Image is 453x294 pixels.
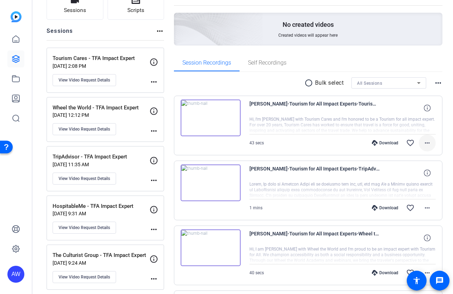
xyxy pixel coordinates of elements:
[181,229,241,266] img: thumb-nail
[53,153,150,161] p: TripAdvisor - TFA Impact Expert
[423,139,431,147] mat-icon: more_horiz
[127,6,144,14] span: Scripts
[423,269,431,277] mat-icon: more_horiz
[406,204,415,212] mat-icon: favorite_border
[53,74,116,86] button: View Video Request Details
[47,27,73,40] h2: Sessions
[249,140,264,145] span: 43 secs
[406,139,415,147] mat-icon: favorite_border
[435,276,444,285] mat-icon: message
[150,275,158,283] mat-icon: more_horiz
[53,202,150,210] p: HospitableMe - TFA Impact Expert
[406,269,415,277] mat-icon: favorite_border
[53,104,150,112] p: Wheel the World - TFA Impact Expert
[368,140,402,146] div: Download
[53,173,116,185] button: View Video Request Details
[53,271,116,283] button: View Video Request Details
[368,205,402,211] div: Download
[156,27,164,35] mat-icon: more_horiz
[150,78,158,86] mat-icon: more_horiz
[53,54,150,62] p: Tourism Cares - TFA Impact Expert
[53,63,150,69] p: [DATE] 2:08 PM
[423,204,431,212] mat-icon: more_horiz
[181,100,241,136] img: thumb-nail
[357,81,382,86] span: All Sessions
[248,60,286,66] span: Self Recordings
[249,229,380,246] span: [PERSON_NAME]-Tourism for All Impact Experts-Wheel the World - TFA Impact Expert-1759196663998-we...
[53,222,116,234] button: View Video Request Details
[249,164,380,181] span: [PERSON_NAME]-Tourism for All Impact Experts-TripAdvisor - TFA Impact Expert-1759266542222-webcam
[283,20,334,29] p: No created videos
[249,205,262,210] span: 1 mins
[64,6,86,14] span: Sessions
[59,77,110,83] span: View Video Request Details
[59,225,110,230] span: View Video Request Details
[53,260,150,266] p: [DATE] 9:24 AM
[59,274,110,280] span: View Video Request Details
[59,176,110,181] span: View Video Request Details
[7,266,24,283] div: AW
[412,276,421,285] mat-icon: accessibility
[150,176,158,185] mat-icon: more_horiz
[53,251,150,259] p: The Culturist Group - TFA Impact Expert
[59,126,110,132] span: View Video Request Details
[278,32,338,38] span: Created videos will appear here
[304,79,315,87] mat-icon: radio_button_unchecked
[181,164,241,201] img: thumb-nail
[11,11,22,22] img: blue-gradient.svg
[249,270,264,275] span: 40 secs
[368,270,402,276] div: Download
[53,211,150,216] p: [DATE] 9:31 AM
[182,60,231,66] span: Session Recordings
[150,225,158,234] mat-icon: more_horiz
[150,127,158,135] mat-icon: more_horiz
[53,112,150,118] p: [DATE] 12:12 PM
[434,79,442,87] mat-icon: more_horiz
[315,79,344,87] p: Bulk select
[249,100,380,116] span: [PERSON_NAME]-Tourism for All Impact Experts-Tourism Cares - TFA Impact Expert-1759511485462-webcam
[53,162,150,167] p: [DATE] 11:35 AM
[53,123,116,135] button: View Video Request Details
